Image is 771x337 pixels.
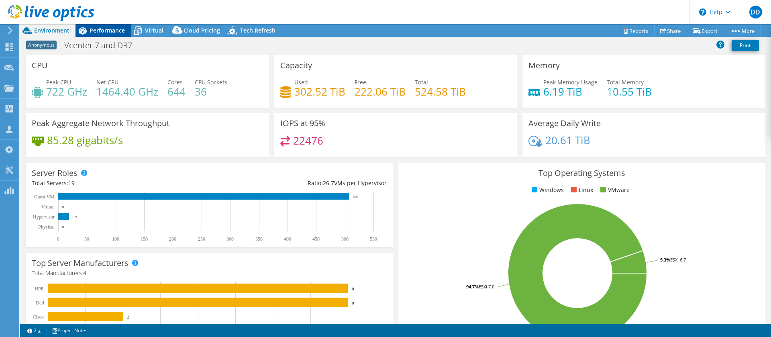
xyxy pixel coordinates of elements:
[352,300,354,305] text: 8
[36,300,44,306] text: Dell
[404,169,759,178] h3: Top Operating Systems
[57,236,59,242] text: 0
[616,25,655,37] a: Reports
[84,236,89,242] text: 50
[167,78,183,86] span: Cores
[47,136,123,145] h4: 85.28 gigabits/s
[670,257,686,263] tspan: ESXi 6.7
[352,286,354,291] text: 8
[294,87,345,96] h4: 302.52 TiB
[749,6,762,18] span: DD
[195,78,227,86] span: CPU Sockets
[61,41,145,50] h1: Vcenter 7 and DR7
[528,119,601,128] h3: Average Daily Write
[466,284,479,290] tspan: 94.7%
[415,87,466,96] h4: 524.58 TiB
[530,186,564,194] li: Windows
[312,236,320,242] text: 450
[255,236,263,242] text: 350
[280,119,325,128] h3: IOPS at 95%
[22,325,47,335] a: 2
[46,87,87,96] h4: 722 GHz
[724,25,761,37] a: More
[370,236,377,242] text: 550
[280,61,312,70] h3: Capacity
[83,269,86,277] span: 4
[687,25,724,37] a: Export
[184,27,220,34] span: Cloud Pricing
[209,179,387,188] div: Ratio: VMs per Hypervisor
[323,179,334,187] span: 26.7
[543,78,598,86] span: Peak Memory Usage
[607,78,644,86] span: Total Memory
[415,78,428,86] span: Total
[198,236,205,242] text: 250
[35,286,44,292] text: HPE
[112,236,119,242] text: 100
[353,195,359,199] text: 507
[46,78,71,86] span: Peak CPU
[73,215,77,219] text: 19
[38,224,55,230] text: Physical
[32,169,78,178] h3: Server Roles
[598,186,630,194] li: VMware
[34,194,54,200] text: Guest VM
[226,236,234,242] text: 300
[543,87,598,96] h4: 6.19 TiB
[293,136,323,145] h4: 22476
[141,236,148,242] text: 150
[732,40,759,51] a: Print
[145,27,163,34] span: Virtual
[545,136,590,145] h4: 20.61 TiB
[169,236,176,242] text: 200
[284,236,291,242] text: 400
[341,236,349,242] text: 500
[660,257,670,263] tspan: 5.3%
[62,205,64,209] text: 0
[32,61,48,70] h3: CPU
[41,204,55,210] text: Virtual
[34,27,69,34] span: Environment
[569,186,593,194] li: Linux
[355,78,366,86] span: Free
[294,78,308,86] span: Used
[195,87,227,96] h4: 36
[96,87,158,96] h4: 1464.40 GHz
[32,269,387,278] h4: Total Manufacturers:
[479,284,494,290] tspan: ESXi 7.0
[240,27,275,34] span: Tech Refresh
[654,25,687,37] a: Share
[699,8,706,16] svg: \n
[167,87,186,96] h4: 644
[62,225,64,229] text: 0
[355,87,406,96] h4: 222.06 TiB
[127,315,129,319] text: 2
[528,61,560,70] h3: Memory
[607,87,652,96] h4: 10.55 TiB
[32,179,209,188] div: Total Servers:
[33,214,55,220] text: Hypervisor
[33,314,44,320] text: Cisco
[46,325,93,335] a: Project Notes
[90,27,125,34] span: Performance
[26,41,57,49] span: Anonymous
[68,179,75,187] span: 19
[32,259,128,268] h3: Top Server Manufacturers
[96,78,118,86] span: Net CPU
[32,119,169,128] h3: Peak Aggregate Network Throughput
